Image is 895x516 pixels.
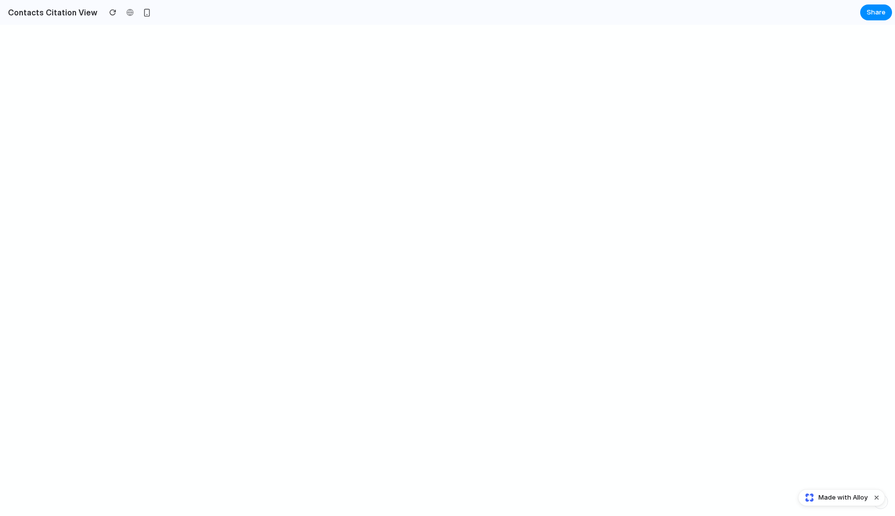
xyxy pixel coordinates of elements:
h2: Contacts Citation View [4,6,97,18]
span: Share [867,7,886,17]
a: Made with Alloy [799,493,869,503]
span: Made with Alloy [818,493,868,503]
button: Share [860,4,892,20]
button: Dismiss watermark [871,492,883,504]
